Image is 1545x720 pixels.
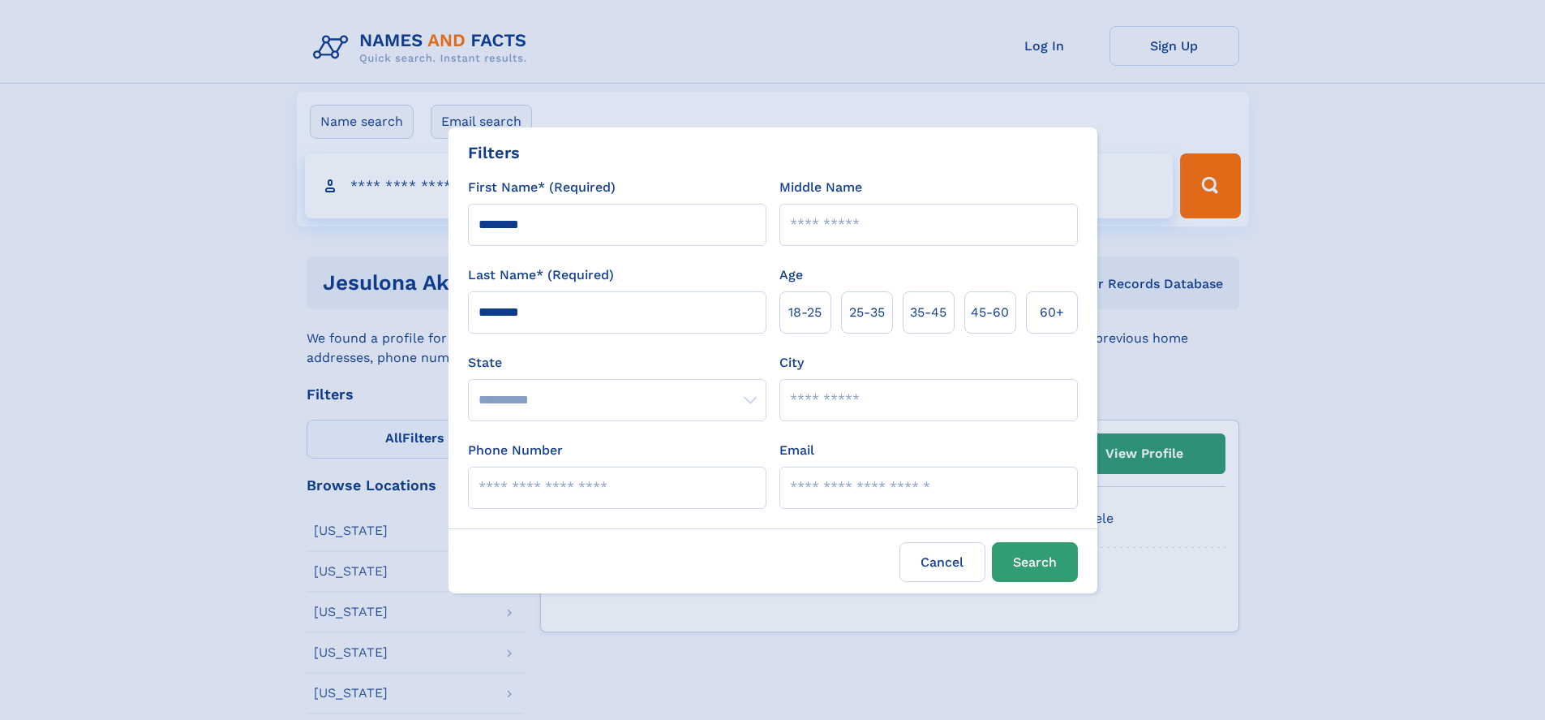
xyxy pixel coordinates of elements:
[468,265,614,285] label: Last Name* (Required)
[779,265,803,285] label: Age
[788,303,822,322] span: 18‑25
[779,178,862,197] label: Middle Name
[468,441,563,460] label: Phone Number
[779,441,814,460] label: Email
[779,353,804,373] label: City
[971,303,1009,322] span: 45‑60
[849,303,885,322] span: 25‑35
[468,178,616,197] label: First Name* (Required)
[899,542,985,582] label: Cancel
[1040,303,1064,322] span: 60+
[992,542,1078,582] button: Search
[468,140,520,165] div: Filters
[468,353,766,373] label: State
[910,303,946,322] span: 35‑45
